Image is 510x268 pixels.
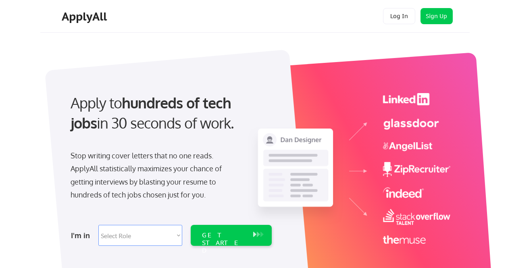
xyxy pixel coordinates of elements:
[202,231,245,255] div: GET STARTED
[71,93,269,133] div: Apply to in 30 seconds of work.
[71,229,94,242] div: I'm in
[420,8,453,24] button: Sign Up
[62,10,109,23] div: ApplyAll
[71,149,236,202] div: Stop writing cover letters that no one reads. ApplyAll statistically maximizes your chance of get...
[71,93,235,132] strong: hundreds of tech jobs
[383,8,415,24] button: Log In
